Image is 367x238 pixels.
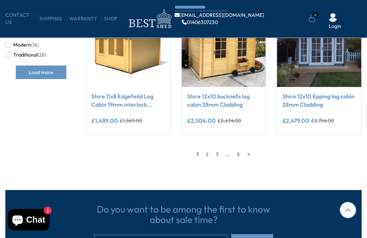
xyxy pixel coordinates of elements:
[329,13,337,22] img: User Icon
[124,7,175,30] img: logo
[233,149,243,160] a: 8
[91,92,165,108] a: Shire 11x8 Edgefeild Log Cabin 19mm interlock Cladding
[6,209,52,232] inbox-online-store-chat: Shopify online store chat
[39,15,69,23] a: Shipping
[91,118,118,123] ins: £1,489.00
[5,12,39,26] a: CONTACT US
[5,50,46,60] button: Traditional
[104,15,124,23] a: Shop
[243,149,254,160] a: →
[187,92,261,108] a: Shire 12x10 bucknells log cabin 28mm Cladding
[120,118,142,123] del: £1,569.00
[69,15,104,23] a: Warranty
[182,3,266,87] img: Shire 12x10 bucknells log cabin 28mm Cladding - Best Shed
[175,13,264,18] a: [EMAIL_ADDRESS][DOMAIN_NAME]
[38,52,46,58] span: (28)
[202,149,212,160] a: 2
[182,20,218,25] a: 01406307230
[193,149,202,160] span: 1
[13,52,38,58] span: Traditional
[29,70,53,75] span: Load more
[31,42,39,48] span: (16)
[86,3,170,87] img: Shire 11x8 Edgefeild Log Cabin 19mm interlock Cladding - Best Shed
[329,23,341,30] a: Login
[13,42,31,48] span: Modern
[94,204,273,225] h3: Do you want to be among the first to know about sale time?
[311,118,334,123] del: £2,754.00
[16,65,66,79] button: Load more
[312,12,318,18] span: 0
[218,118,241,123] del: £2,634.00
[222,149,233,160] span: …
[5,40,39,50] button: Modern
[277,3,361,87] img: Shire 12x10 Epping log cabin 28mm Cladding - Best Shed
[187,118,216,123] ins: £2,504.00
[212,149,222,160] a: 3
[309,15,315,23] a: 0
[282,92,356,108] a: Shire 12x10 Epping log cabin 28mm Cladding
[282,118,309,123] ins: £2,479.00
